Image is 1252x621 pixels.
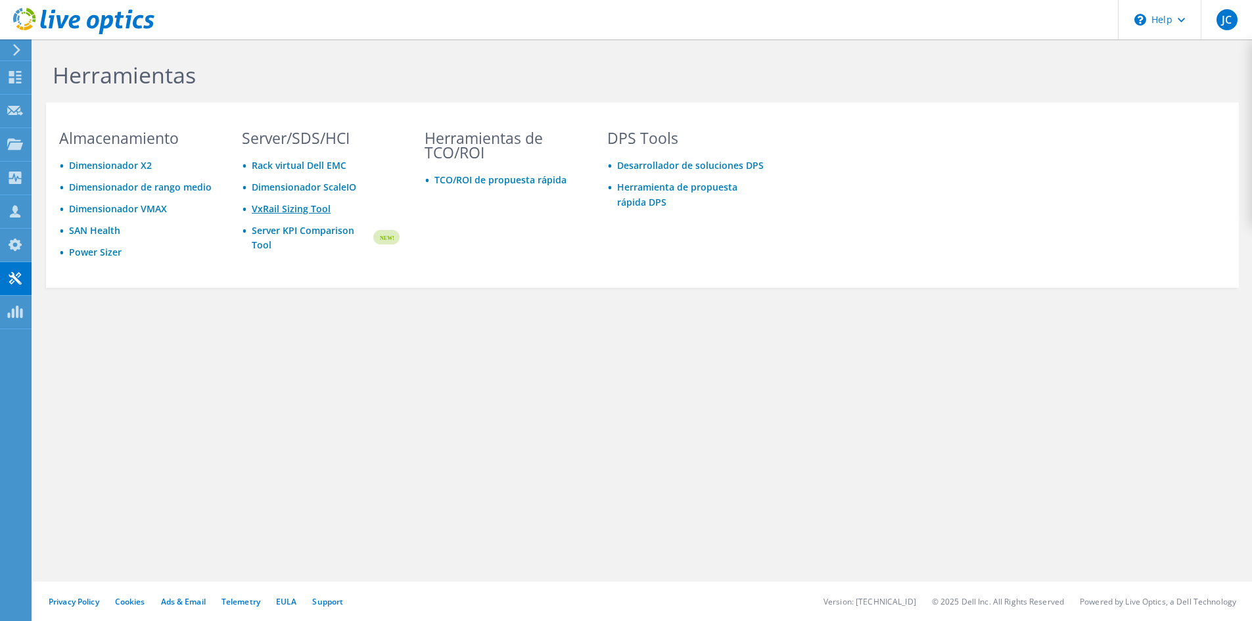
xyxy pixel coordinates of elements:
[69,224,120,237] a: SAN Health
[312,596,343,607] a: Support
[371,222,400,253] img: new-badge.svg
[434,173,567,186] a: TCO/ROI de propuesta rápida
[221,596,260,607] a: Telemetry
[49,596,99,607] a: Privacy Policy
[161,596,206,607] a: Ads & Email
[1217,9,1238,30] span: JC
[276,596,296,607] a: EULA
[69,246,122,258] a: Power Sizer
[59,131,217,145] h3: Almacenamiento
[617,181,737,208] a: Herramienta de propuesta rápida DPS
[115,596,145,607] a: Cookies
[252,159,346,172] a: Rack virtual Dell EMC
[252,202,331,215] a: VxRail Sizing Tool
[242,131,400,145] h3: Server/SDS/HCI
[1134,14,1146,26] svg: \n
[607,131,765,145] h3: DPS Tools
[1080,596,1236,607] li: Powered by Live Optics, a Dell Technology
[617,159,764,172] a: Desarrollador de soluciones DPS
[932,596,1064,607] li: © 2025 Dell Inc. All Rights Reserved
[53,61,940,89] h1: Herramientas
[823,596,916,607] li: Version: [TECHNICAL_ID]
[252,223,371,252] a: Server KPI Comparison Tool
[69,159,152,172] a: Dimensionador X2
[69,181,212,193] a: Dimensionador de rango medio
[425,131,582,160] h3: Herramientas de TCO/ROI
[252,181,356,193] a: Dimensionador ScaleIO
[69,202,167,215] a: Dimensionador VMAX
